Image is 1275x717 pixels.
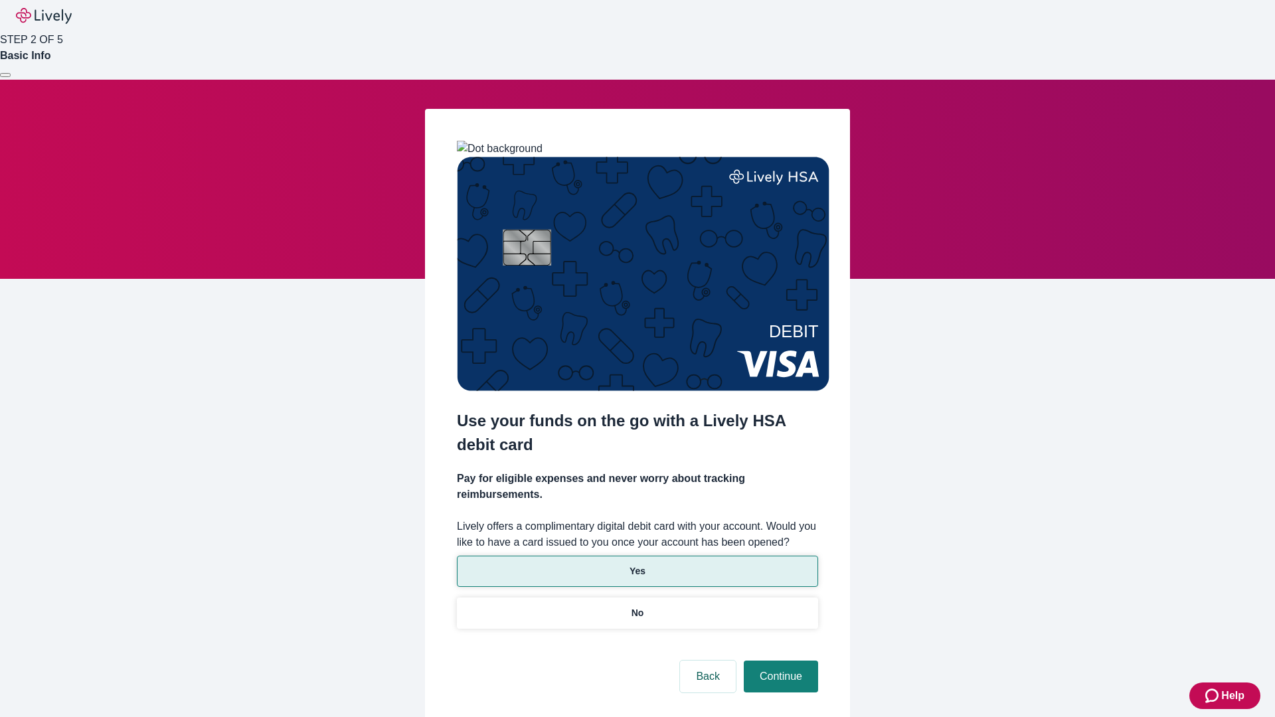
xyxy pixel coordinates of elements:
[680,661,736,692] button: Back
[16,8,72,24] img: Lively
[1189,682,1260,709] button: Zendesk support iconHelp
[457,556,818,587] button: Yes
[630,564,645,578] p: Yes
[457,409,818,457] h2: Use your funds on the go with a Lively HSA debit card
[457,518,818,550] label: Lively offers a complimentary digital debit card with your account. Would you like to have a card...
[1221,688,1244,704] span: Help
[457,157,829,391] img: Debit card
[457,141,543,157] img: Dot background
[632,606,644,620] p: No
[1205,688,1221,704] svg: Zendesk support icon
[457,471,818,503] h4: Pay for eligible expenses and never worry about tracking reimbursements.
[744,661,818,692] button: Continue
[457,597,818,629] button: No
